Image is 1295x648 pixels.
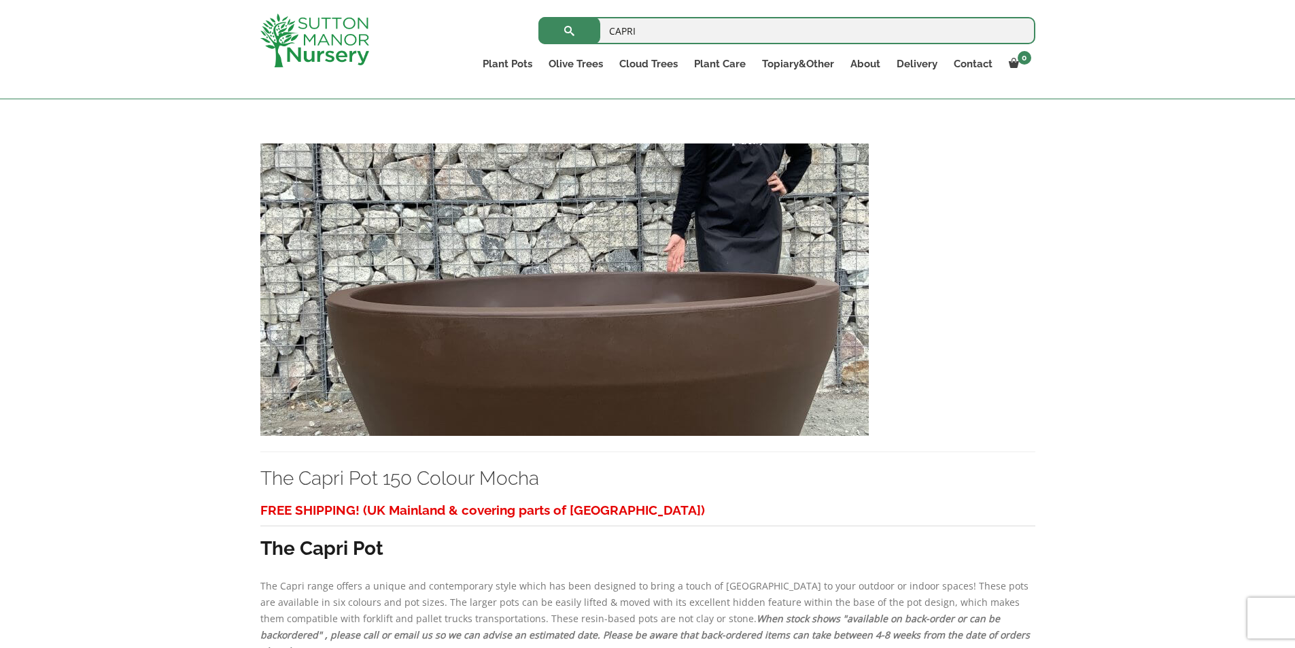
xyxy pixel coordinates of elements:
a: About [842,54,888,73]
img: logo [260,14,369,67]
a: Plant Pots [474,54,540,73]
a: Delivery [888,54,946,73]
a: 0 [1001,54,1035,73]
img: The Capri Pot 150 Colour Mocha - IMG 3758 [260,143,869,436]
a: The Capri Pot 150 Colour Mocha [260,467,539,490]
a: Contact [946,54,1001,73]
a: Olive Trees [540,54,611,73]
strong: The Capri Pot [260,537,383,560]
h3: FREE SHIPPING! (UK Mainland & covering parts of [GEOGRAPHIC_DATA]) [260,498,1035,523]
a: Cloud Trees [611,54,686,73]
a: Topiary&Other [754,54,842,73]
a: The Capri Pot 150 Colour Mocha [260,282,869,295]
span: 0 [1018,51,1031,65]
input: Search... [538,17,1035,44]
a: Plant Care [686,54,754,73]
